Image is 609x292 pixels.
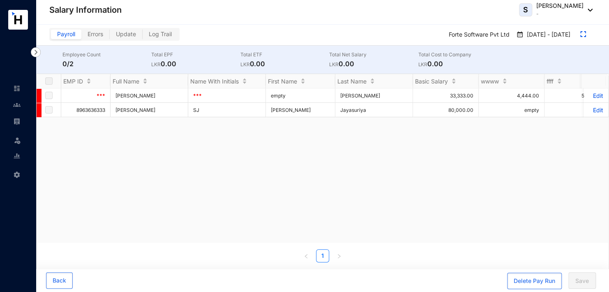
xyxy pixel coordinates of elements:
[240,51,329,59] p: Total ETF
[149,30,172,37] span: Log Trail
[151,51,240,59] p: Total EPF
[413,88,479,103] td: 33,333.00
[63,78,83,85] span: EMP ID
[61,74,111,88] th: EMP ID
[266,88,335,103] td: empty
[57,30,75,37] span: Payroll
[13,85,21,92] img: home-unselected.a29eae3204392db15eaf.svg
[442,28,513,42] p: Forte Software Pvt Ltd
[13,101,21,109] img: people-unselected.118708e94b43a90eceab.svg
[61,103,111,117] td: 8963636333
[7,97,26,113] li: Contacts
[332,249,346,262] li: Next Page
[88,30,103,37] span: Errors
[568,272,596,289] button: Save
[151,59,240,69] p: 0.00
[240,59,329,69] p: 0.00
[46,272,73,289] button: Back
[335,103,413,117] td: Jayasuriya
[113,78,139,85] span: Full Name
[49,4,122,16] p: Salary Information
[151,60,161,69] p: LKR
[332,249,346,262] button: right
[481,78,499,85] span: wwww
[266,103,335,117] td: [PERSON_NAME]
[329,60,339,69] p: LKR
[188,103,266,117] td: SJ
[53,276,66,285] span: Back
[516,30,524,39] img: payroll-calender.2a2848c9e82147e90922403bdc96c587.svg
[13,136,21,144] img: leave-unselected.2934df6273408c3f84d9.svg
[116,30,136,37] span: Update
[316,249,329,262] li: 1
[580,31,586,37] img: expand.44ba77930b780aef2317a7ddddf64422.svg
[514,277,555,285] div: Delete Pay Run
[418,60,427,69] p: LKR
[62,51,151,59] p: Employee Count
[13,152,21,160] img: report-unselected.e6a6b4230fc7da01f883.svg
[335,74,413,88] th: Last Name
[62,59,151,69] p: 0/2
[266,74,335,88] th: First Name
[584,9,593,12] img: dropdown-black.8e83cc76930a90b1a4fdb6d089b7bf3a.svg
[335,88,413,103] td: [PERSON_NAME]
[329,59,418,69] p: 0.00
[413,103,479,117] td: 80,000.00
[479,88,544,103] td: 4,444.00
[547,78,554,85] span: ffff
[300,249,313,262] li: Previous Page
[7,148,26,164] li: Reports
[13,118,21,125] img: payroll-unselected.b590312f920e76f0c668.svg
[268,78,297,85] span: First Name
[111,74,188,88] th: Full Name
[589,92,603,99] a: Edit
[240,60,250,69] p: LKR
[524,30,570,39] p: [DATE] - [DATE]
[115,93,183,99] span: [PERSON_NAME]
[337,78,367,85] span: Last Name
[31,47,41,57] img: nav-icon-right.af6afadce00d159da59955279c43614e.svg
[507,273,562,289] button: Delete Pay Run
[536,2,584,10] p: [PERSON_NAME]
[304,254,309,259] span: left
[115,107,183,113] span: [PERSON_NAME]
[188,74,266,88] th: Name With Initials
[418,59,507,69] p: 0.00
[7,113,26,130] li: Payroll
[7,80,26,97] li: Home
[413,74,479,88] th: Basic Salary
[418,51,507,59] p: Total Cost to Company
[589,107,603,114] a: Edit
[13,171,21,178] img: settings-unselected.1febfda315e6e19643a1.svg
[316,250,329,262] a: 1
[536,10,584,18] p: -
[415,78,448,85] span: Basic Salary
[300,249,313,262] button: left
[329,51,418,59] p: Total Net Salary
[190,78,239,85] span: Name With Initials
[479,103,544,117] td: empty
[523,6,528,14] span: S
[479,74,544,88] th: wwww
[337,254,341,259] span: right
